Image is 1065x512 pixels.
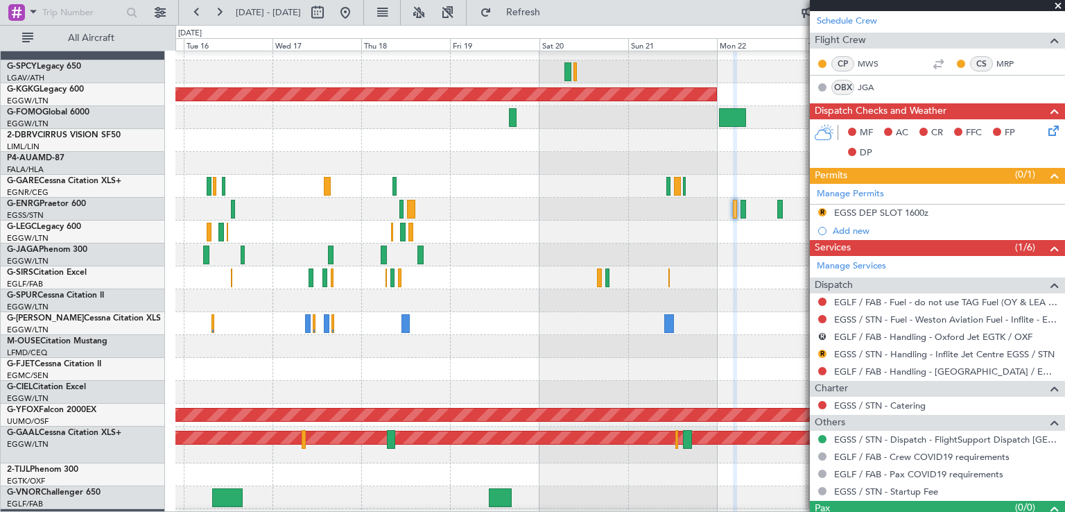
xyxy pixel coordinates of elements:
span: M-OUSE [7,337,40,345]
span: G-LEGC [7,223,37,231]
span: (0/1) [1015,167,1035,182]
span: G-SPCY [7,62,37,71]
span: All Aircraft [36,33,146,43]
span: G-[PERSON_NAME] [7,314,84,323]
span: Services [815,240,851,256]
span: G-KGKG [7,85,40,94]
div: Tue 16 [184,38,272,51]
a: EGGW/LTN [7,233,49,244]
a: G-SPCYLegacy 650 [7,62,81,71]
a: EGGW/LTN [7,96,49,106]
a: EGLF / FAB - Handling - Oxford Jet EGTK / OXF [834,331,1032,343]
a: Manage Services [817,259,886,273]
div: OBX [831,80,854,95]
span: G-GAAL [7,429,39,437]
button: R [818,208,826,216]
a: EGMC/SEN [7,370,49,381]
a: G-VNORChallenger 650 [7,488,101,497]
span: AC [896,126,908,140]
a: G-ENRGPraetor 600 [7,200,86,208]
a: MRP [996,58,1028,70]
a: G-YFOXFalcon 2000EX [7,406,96,414]
span: G-CIEL [7,383,33,391]
span: CR [931,126,943,140]
span: FFC [966,126,982,140]
a: LGAV/ATH [7,73,44,83]
a: G-CIELCitation Excel [7,383,86,391]
a: EGLF / FAB - Fuel - do not use TAG Fuel (OY & LEA only) EGLF / FAB [834,296,1058,308]
a: Schedule Crew [817,15,877,28]
a: G-FOMOGlobal 6000 [7,108,89,117]
div: CS [970,56,993,71]
a: EGLF / FAB - Handling - [GEOGRAPHIC_DATA] / EGLF / FAB [834,366,1058,377]
span: MF [860,126,873,140]
div: Mon 22 [717,38,806,51]
a: EGGW/LTN [7,256,49,266]
a: G-[PERSON_NAME]Cessna Citation XLS [7,314,161,323]
a: M-OUSECitation Mustang [7,337,107,345]
span: G-VNOR [7,488,41,497]
a: 2-DBRVCIRRUS VISION SF50 [7,131,121,139]
a: EGGW/LTN [7,393,49,404]
span: FP [1005,126,1015,140]
a: Manage Permits [817,187,884,201]
div: Sun 21 [628,38,717,51]
span: DP [860,146,872,160]
a: EGSS / STN - Catering [834,400,926,411]
div: EGSS DEP SLOT 1600z [834,207,928,219]
a: G-KGKGLegacy 600 [7,85,84,94]
a: G-LEGCLegacy 600 [7,223,81,231]
button: All Aircraft [15,27,150,49]
div: CP [831,56,854,71]
span: G-FOMO [7,108,42,117]
span: (1/6) [1015,240,1035,255]
a: EGSS / STN - Fuel - Weston Aviation Fuel - Inflite - EGSS / STN [834,314,1058,325]
button: R [818,332,826,341]
a: G-SPURCessna Citation II [7,291,104,300]
span: [DATE] - [DATE] [236,6,301,19]
a: EGNR/CEG [7,187,49,198]
button: Refresh [474,1,557,24]
a: LFMD/CEQ [7,348,47,358]
div: Add new [833,225,1058,237]
a: MWS [858,58,889,70]
button: R [818,350,826,358]
a: EGSS / STN - Startup Fee [834,486,938,497]
div: Fri 19 [450,38,539,51]
span: Charter [815,381,848,397]
span: Dispatch [815,278,853,293]
div: Tue 23 [806,38,894,51]
span: 2-DBRV [7,131,37,139]
a: G-FJETCessna Citation II [7,360,101,368]
span: P4-AUA [7,154,38,162]
a: EGLF/FAB [7,499,43,509]
a: UUMO/OSF [7,416,49,427]
input: Trip Number [42,2,122,23]
span: Refresh [494,8,553,17]
span: G-YFOX [7,406,39,414]
a: EGGW/LTN [7,325,49,335]
div: Thu 18 [361,38,450,51]
a: G-JAGAPhenom 300 [7,246,87,254]
span: Permits [815,168,847,184]
span: G-FJET [7,360,35,368]
a: EGLF / FAB - Crew COVID19 requirements [834,451,1010,463]
a: P4-AUAMD-87 [7,154,64,162]
span: G-GARE [7,177,39,185]
span: G-SIRS [7,268,33,277]
a: EGSS / STN - Dispatch - FlightSupport Dispatch [GEOGRAPHIC_DATA] [834,434,1058,445]
a: G-SIRSCitation Excel [7,268,87,277]
span: G-ENRG [7,200,40,208]
div: [DATE] [178,28,202,40]
span: G-SPUR [7,291,37,300]
a: JGA [858,81,889,94]
a: G-GAALCessna Citation XLS+ [7,429,121,437]
a: EGGW/LTN [7,439,49,450]
a: FALA/HLA [7,164,44,175]
a: EGLF / FAB - Pax COVID19 requirements [834,468,1003,480]
span: Flight Crew [815,33,866,49]
a: EGGW/LTN [7,302,49,312]
a: EGSS/STN [7,210,44,221]
a: LIML/LIN [7,142,40,152]
span: G-JAGA [7,246,39,254]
